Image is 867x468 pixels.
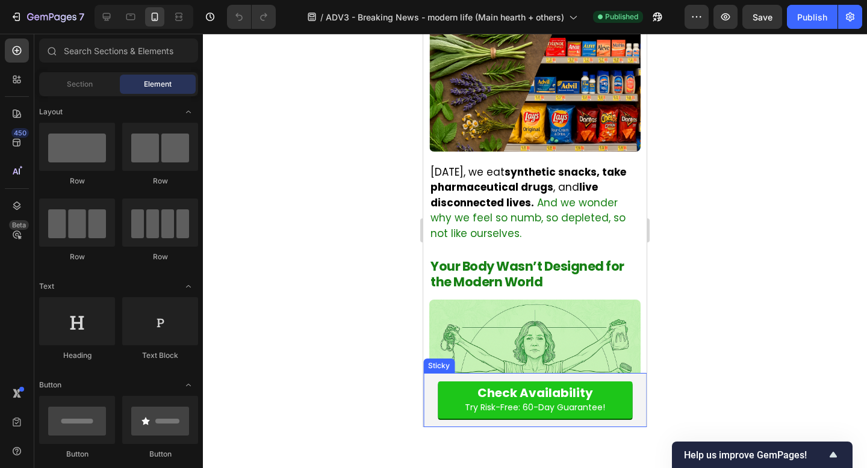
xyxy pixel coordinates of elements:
[9,220,29,230] div: Beta
[39,251,115,262] div: Row
[6,224,217,256] h1: Your Body Wasn’t Designed for the Modern World
[122,350,198,361] div: Text Block
[39,380,61,390] span: Button
[79,10,84,24] p: 7
[144,79,172,90] span: Element
[39,38,198,63] input: Search Sections & Elements
[605,11,638,22] span: Published
[6,266,217,389] img: 1751887742-woman%202.png
[7,162,202,207] span: And we wonder why we feel so numb, so depleted, so not like ourselves.
[684,449,826,461] span: Help us improve GemPages!
[326,11,564,23] span: ADV3 - Breaking News - modern life (Main hearth + others)
[39,350,115,361] div: Heading
[787,5,837,29] button: Publish
[39,449,115,460] div: Button
[797,11,827,23] div: Publish
[7,146,175,176] strong: live disconnected lives.
[179,277,198,296] span: Toggle open
[11,128,29,138] div: 450
[67,79,93,90] span: Section
[122,449,198,460] div: Button
[753,12,772,22] span: Save
[179,375,198,395] span: Toggle open
[39,176,115,186] div: Row
[684,448,841,462] button: Show survey - Help us improve GemPages!
[5,5,90,29] button: 7
[39,106,63,117] span: Layout
[39,281,54,292] span: Text
[7,131,217,208] p: [DATE], we eat , and
[122,251,198,262] div: Row
[320,11,323,23] span: /
[227,5,276,29] div: Undo/Redo
[7,131,203,161] strong: synthetic snacks, take pharmaceutical drugs
[179,102,198,122] span: Toggle open
[423,34,647,427] iframe: Design area
[742,5,782,29] button: Save
[122,176,198,186] div: Row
